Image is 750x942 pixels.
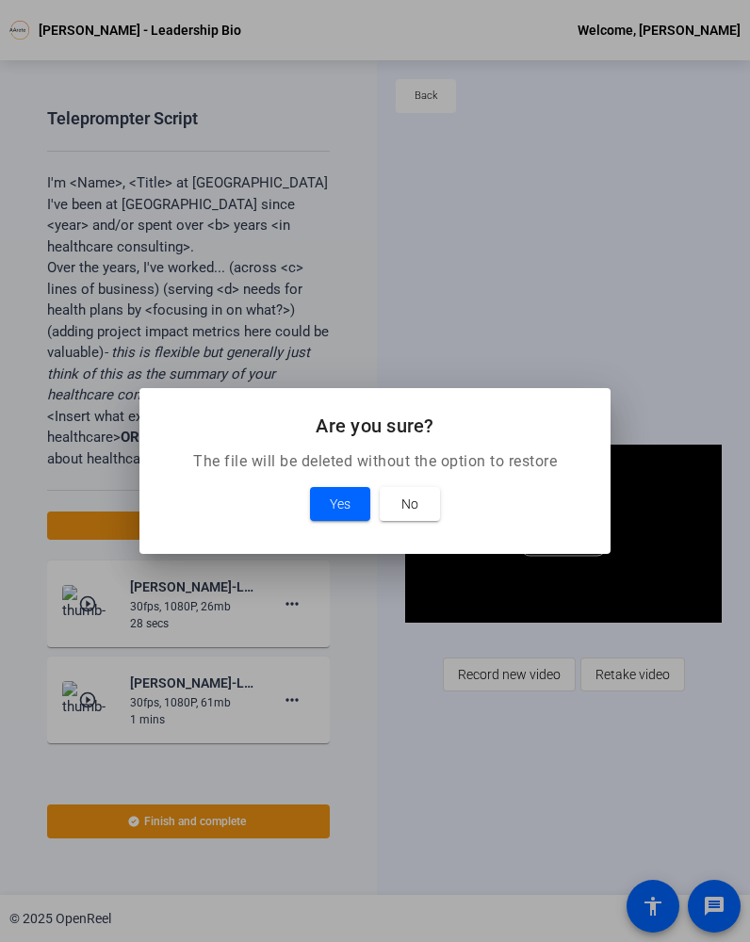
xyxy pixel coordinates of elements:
[401,493,418,515] span: No
[380,487,440,521] button: No
[162,411,588,441] h2: Are you sure?
[162,450,588,473] p: The file will be deleted without the option to restore
[310,487,370,521] button: Yes
[330,493,351,515] span: Yes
